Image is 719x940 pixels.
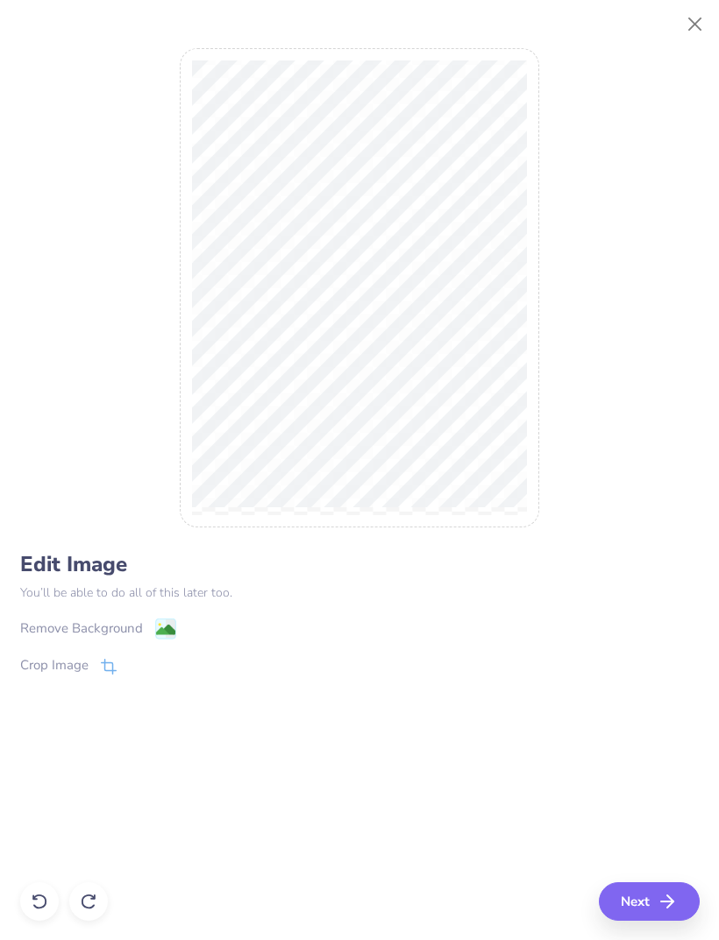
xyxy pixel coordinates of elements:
[679,8,712,41] button: Close
[20,618,143,639] div: Remove Background
[599,882,700,921] button: Next
[20,583,700,602] p: You’ll be able to do all of this later too.
[20,655,89,675] div: Crop Image
[20,552,700,577] h4: Edit Image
